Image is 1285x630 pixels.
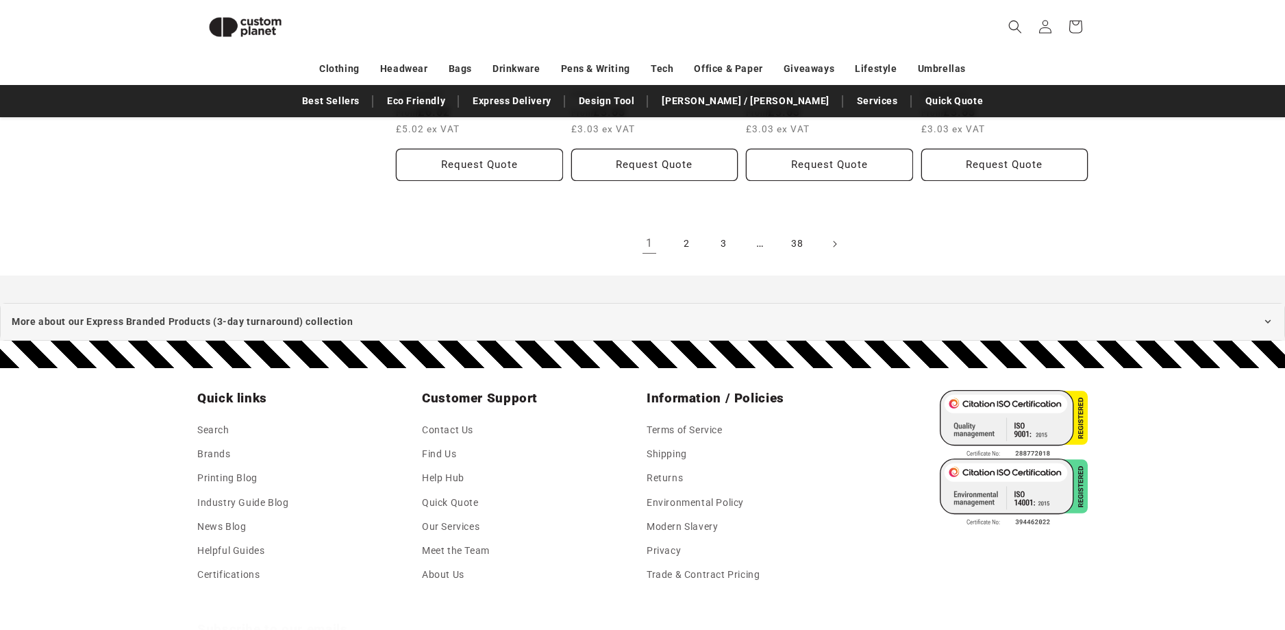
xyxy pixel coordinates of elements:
[1056,482,1285,630] iframe: Chat Widget
[647,466,683,490] a: Returns
[782,229,812,259] a: Page 38
[746,149,913,181] button: Request Quote
[647,422,723,442] a: Terms of Service
[647,515,718,539] a: Modern Slavery
[197,466,258,490] a: Printing Blog
[422,442,456,466] a: Find Us
[492,57,540,81] a: Drinkware
[197,539,264,563] a: Helpful Guides
[647,390,863,407] h2: Information / Policies
[197,491,288,515] a: Industry Guide Blog
[634,229,664,259] a: Page 1
[380,57,428,81] a: Headwear
[422,563,464,587] a: About Us
[380,89,452,113] a: Eco Friendly
[1000,12,1030,42] summary: Search
[197,422,229,442] a: Search
[295,89,366,113] a: Best Sellers
[12,313,353,330] span: More about our Express Branded Products (3-day turnaround) collection
[422,491,479,515] a: Quick Quote
[571,149,738,181] button: Request Quote
[422,539,490,563] a: Meet the Team
[855,57,897,81] a: Lifestyle
[918,57,966,81] a: Umbrellas
[919,89,990,113] a: Quick Quote
[850,89,905,113] a: Services
[694,57,762,81] a: Office & Paper
[784,57,834,81] a: Giveaways
[940,390,1088,459] img: ISO 9001 Certified
[561,57,630,81] a: Pens & Writing
[319,57,360,81] a: Clothing
[396,229,1088,259] nav: Pagination
[422,390,638,407] h2: Customer Support
[655,89,836,113] a: [PERSON_NAME] / [PERSON_NAME]
[422,466,464,490] a: Help Hub
[940,459,1088,527] img: ISO 14001 Certified
[396,149,563,181] button: Request Quote
[422,422,473,442] a: Contact Us
[708,229,738,259] a: Page 3
[745,229,775,259] span: …
[422,515,479,539] a: Our Services
[572,89,642,113] a: Design Tool
[449,57,472,81] a: Bags
[197,563,260,587] a: Certifications
[921,149,1088,181] button: Request Quote
[197,390,414,407] h2: Quick links
[197,515,246,539] a: News Blog
[647,491,744,515] a: Environmental Policy
[197,5,293,49] img: Custom Planet
[647,563,760,587] a: Trade & Contract Pricing
[819,229,849,259] a: Next page
[647,539,681,563] a: Privacy
[466,89,558,113] a: Express Delivery
[671,229,701,259] a: Page 2
[651,57,673,81] a: Tech
[647,442,687,466] a: Shipping
[197,442,231,466] a: Brands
